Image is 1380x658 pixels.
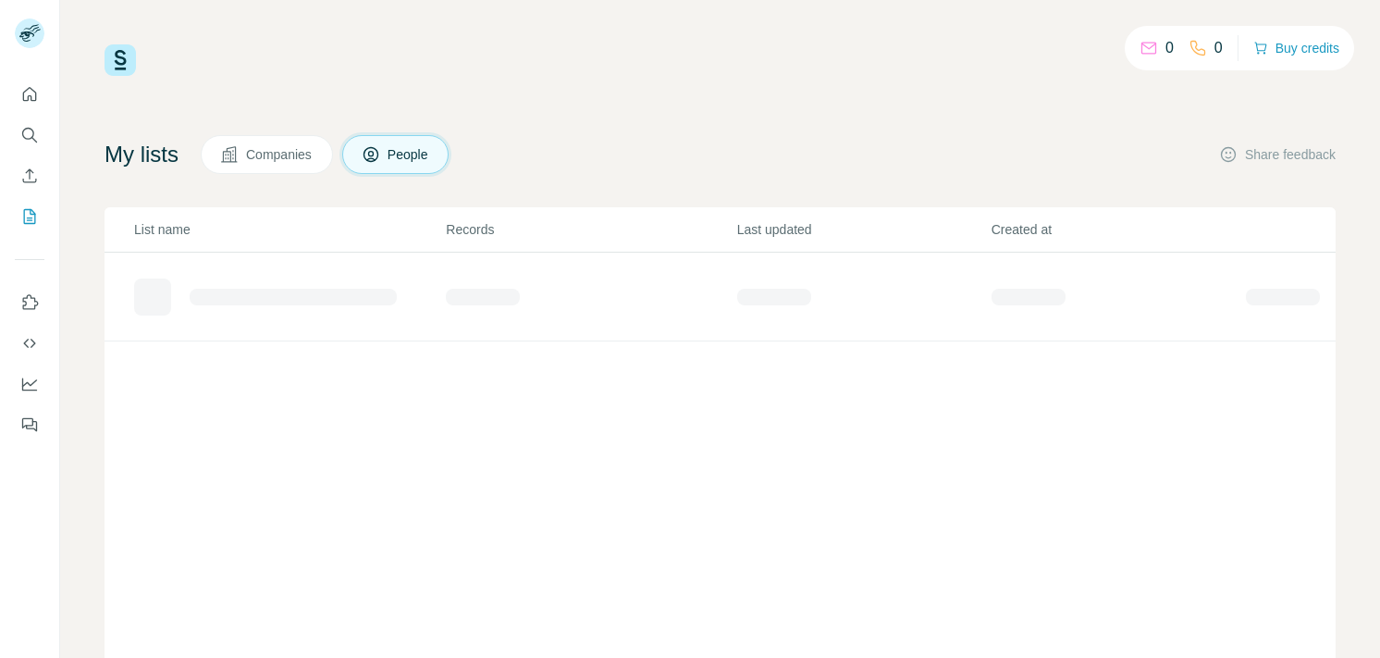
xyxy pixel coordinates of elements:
button: Use Surfe API [15,327,44,360]
button: Share feedback [1219,145,1336,164]
p: Records [446,220,734,239]
p: Last updated [737,220,990,239]
button: Use Surfe on LinkedIn [15,286,44,319]
h4: My lists [105,140,179,169]
button: Feedback [15,408,44,441]
p: List name [134,220,444,239]
button: Buy credits [1253,35,1339,61]
p: 0 [1165,37,1174,59]
p: Created at [992,220,1244,239]
button: Quick start [15,78,44,111]
button: My lists [15,200,44,233]
img: Surfe Logo [105,44,136,76]
button: Search [15,118,44,152]
button: Enrich CSV [15,159,44,192]
p: 0 [1214,37,1223,59]
span: People [388,145,430,164]
button: Dashboard [15,367,44,401]
span: Companies [246,145,314,164]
